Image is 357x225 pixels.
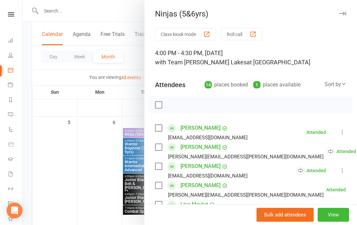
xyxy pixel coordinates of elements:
[326,187,346,192] div: Attended
[306,130,326,135] div: Attended
[155,59,247,66] span: with Team [PERSON_NAME] Lakes
[253,81,260,88] div: 1
[205,81,212,88] div: 14
[180,161,220,172] a: [PERSON_NAME]
[168,172,248,180] div: [EMAIL_ADDRESS][DOMAIN_NAME]
[180,199,208,210] a: Liya Mevlut
[257,208,314,222] button: Bulk add attendees
[318,208,349,222] button: View
[8,48,23,63] a: People
[168,133,248,142] div: [EMAIL_ADDRESS][DOMAIN_NAME]
[326,147,356,156] div: Attended
[221,28,262,40] button: Roll call
[180,123,220,133] a: [PERSON_NAME]
[144,9,357,18] div: Ninjas (5&6yrs)
[155,80,185,89] div: Attendees
[8,63,23,78] a: Calendar
[253,80,300,89] div: places available
[168,152,324,161] div: [PERSON_NAME][EMAIL_ADDRESS][PERSON_NAME][DOMAIN_NAME]
[180,180,220,191] a: [PERSON_NAME]
[168,191,324,199] div: [PERSON_NAME][EMAIL_ADDRESS][PERSON_NAME][DOMAIN_NAME]
[8,138,23,152] a: Product Sales
[180,142,220,152] a: [PERSON_NAME]
[8,78,23,93] a: Payments
[8,93,23,108] a: Reports
[325,80,346,89] div: Sort by
[155,48,346,67] div: 4:00 PM - 4:30 PM, [DATE]
[155,28,216,40] button: Class kiosk mode
[7,203,22,218] div: Open Intercom Messenger
[205,80,248,89] div: places booked
[296,167,326,175] div: Attended
[247,59,310,66] span: at [GEOGRAPHIC_DATA]
[8,34,23,48] a: Dashboard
